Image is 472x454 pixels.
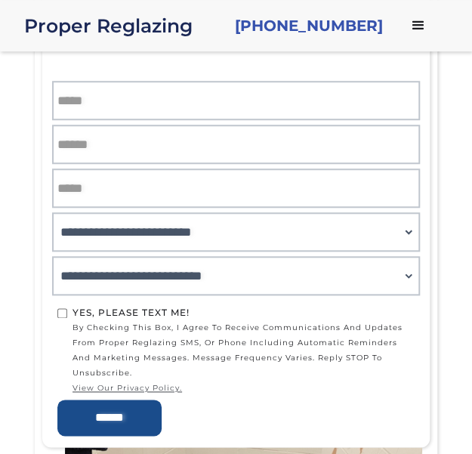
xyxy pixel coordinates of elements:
a: home [24,15,223,36]
a: view our privacy policy. [72,381,415,396]
div: Yes, Please text me! [72,305,415,320]
div: menu [395,3,440,48]
form: Home page form [50,23,422,436]
span: by checking this box, I agree to receive communications and updates from Proper Reglazing SMS, or... [72,320,415,396]
a: [PHONE_NUMBER] [235,15,383,36]
input: Yes, Please text me!by checking this box, I agree to receive communications and updates from Prop... [57,308,67,318]
div: Get a FREE estimate [57,23,415,86]
div: Proper Reglazing [24,15,223,36]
